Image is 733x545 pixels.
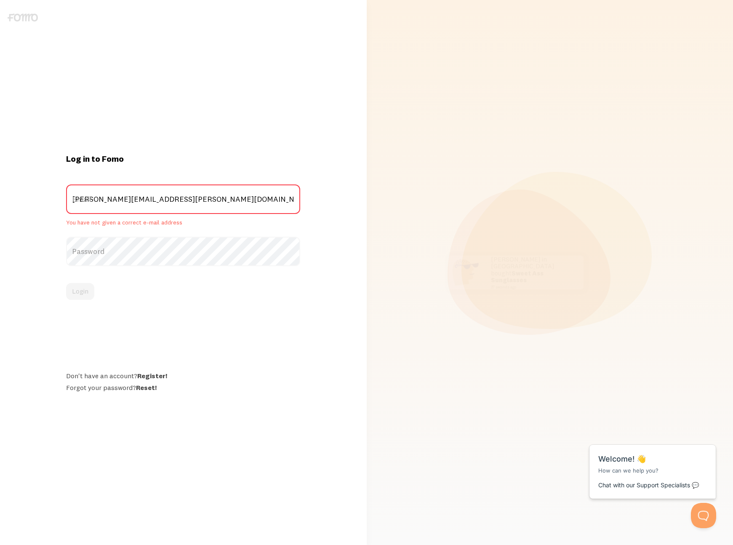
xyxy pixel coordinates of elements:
[66,184,300,214] label: Email
[585,424,721,503] iframe: Help Scout Beacon - Messages and Notifications
[66,219,300,227] span: You have not given a correct e-mail address
[66,237,300,266] label: Password
[66,153,300,164] h1: Log in to Fomo
[560,265,602,273] b: 34 marketers
[518,256,552,289] img: User avatar
[66,371,300,380] div: Don't have an account?
[560,266,644,280] p: joined Fomo in the last 24 hours
[8,13,38,21] img: fomo-logo-gray-b99e0e8ada9f9040e2984d0d95b3b12da0074ffd48d1e5cb62ac37fc77b0b268.svg
[66,383,300,392] div: Forgot your password?
[691,503,716,528] iframe: Help Scout Beacon - Open
[137,371,167,380] a: Register!
[136,383,157,392] a: Reset!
